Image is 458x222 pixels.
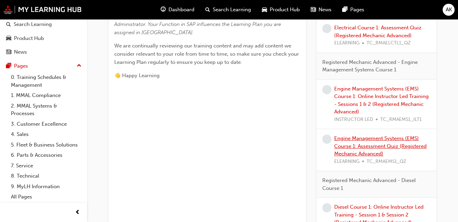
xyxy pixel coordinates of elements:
span: Dashboard [168,6,194,14]
span: Product Hub [270,6,300,14]
img: mmal [3,5,82,14]
span: ELEARNING [334,158,359,166]
span: pages-icon [6,63,11,69]
span: TC_RMAEMS1_QZ [367,158,406,166]
span: search-icon [6,22,11,28]
a: 6. Parts & Accessories [8,150,84,161]
a: guage-iconDashboard [155,3,200,17]
div: News [14,48,27,56]
span: guage-icon [161,5,166,14]
span: We are continually reviewing our training content and may add content we consider relevant to you... [114,43,300,65]
a: 7. Service [8,161,84,171]
span: INSTRUCTOR LED [334,116,373,124]
div: Search Learning [14,20,52,28]
a: pages-iconPages [337,3,370,17]
a: 1. MMAL Compliance [8,90,84,101]
span: learningRecordVerb_NONE-icon [322,24,331,33]
a: News [3,46,84,58]
a: car-iconProduct Hub [256,3,305,17]
a: 5. Fleet & Business Solutions [8,140,84,150]
a: Search Learning [3,18,84,31]
a: Electrical Course 1: Assessment Quiz (Registered Mechanic Advanced) [334,25,422,39]
a: Engine Management Systems (EMS) Course 1: Assessment Quiz (Registered Mechanic Advanced) [334,135,427,157]
a: 9. MyLH Information [8,181,84,192]
span: Registered Mechanic Advanced - Engine Management Systems Course 1 [322,58,425,74]
span: pages-icon [342,5,348,14]
span: News [319,6,331,14]
div: Pages [14,62,28,70]
a: 4. Sales [8,129,84,140]
div: Product Hub [14,34,44,42]
a: news-iconNews [305,3,337,17]
span: news-icon [311,5,316,14]
span: Registered Mechanic Advanced - Diesel Course 1 [322,177,425,192]
a: 8. Technical [8,171,84,181]
a: Product Hub [3,32,84,45]
span: Pages [350,6,364,14]
span: search-icon [205,5,210,14]
span: TC_RMAEMS1_ILT1 [380,116,422,124]
span: learningRecordVerb_NONE-icon [322,203,331,212]
a: search-iconSearch Learning [200,3,256,17]
span: up-icon [77,61,82,70]
a: 0. Training Schedules & Management [8,72,84,90]
span: news-icon [6,49,11,55]
span: ELEARNING [334,39,359,47]
button: AK [443,4,455,16]
span: car-icon [6,36,11,42]
a: All Pages [8,192,84,202]
span: TC_RMAELCTL1_QZ [367,39,411,47]
span: car-icon [262,5,267,14]
button: Pages [3,60,84,72]
span: AK [446,6,452,14]
span: learningRecordVerb_NONE-icon [322,135,331,144]
span: learningRecordVerb_NONE-icon [322,85,331,94]
a: 2. MMAL Systems & Processes [8,101,84,119]
a: Engine Management Systems (EMS) Course 1: Online Instructor Led Training - Sessions 1 & 2 (Regist... [334,86,429,115]
span: Search Learning [213,6,251,14]
a: 3. Customer Excellence [8,119,84,129]
span: prev-icon [75,208,80,217]
span: 👋 Happy Learning [114,72,160,79]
